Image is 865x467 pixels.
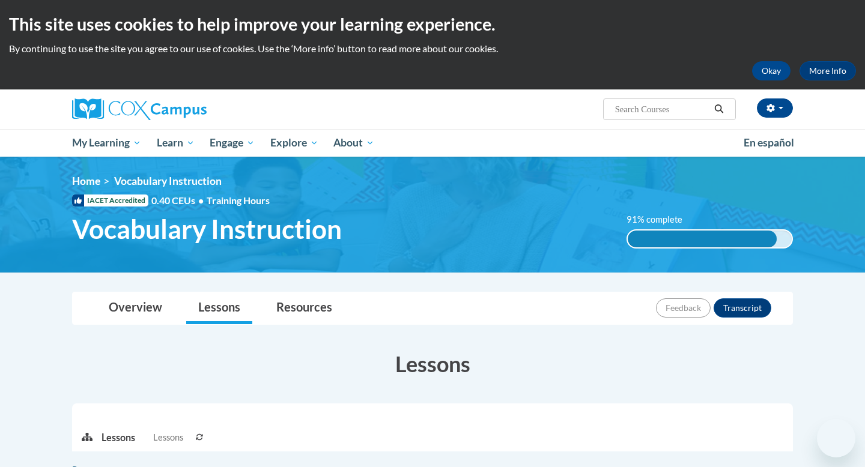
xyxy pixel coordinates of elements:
[153,431,183,444] span: Lessons
[72,194,148,206] span: IACET Accredited
[186,292,252,324] a: Lessons
[72,349,793,379] h3: Lessons
[264,292,344,324] a: Resources
[72,213,342,245] span: Vocabulary Instruction
[202,129,263,157] a: Engage
[656,298,711,318] button: Feedback
[151,194,207,207] span: 0.40 CEUs
[627,213,696,226] label: 91% complete
[102,431,135,444] p: Lessons
[198,194,204,206] span: •
[210,136,255,150] span: Engage
[744,136,794,149] span: En español
[64,129,149,157] a: My Learning
[9,12,856,36] h2: This site uses cookies to help improve your learning experience.
[714,298,771,318] button: Transcript
[333,136,374,150] span: About
[614,102,710,116] input: Search Courses
[326,129,383,157] a: About
[72,98,207,120] img: Cox Campus
[800,61,856,80] a: More Info
[270,136,318,150] span: Explore
[628,230,777,247] div: 91% complete
[817,419,855,457] iframe: Button to launch messaging window
[72,98,300,120] a: Cox Campus
[157,136,195,150] span: Learn
[72,136,141,150] span: My Learning
[149,129,202,157] a: Learn
[736,130,802,155] a: En español
[114,175,222,187] span: Vocabulary Instruction
[263,129,326,157] a: Explore
[757,98,793,118] button: Account Settings
[72,175,100,187] a: Home
[97,292,174,324] a: Overview
[207,194,270,206] span: Training Hours
[54,129,811,157] div: Main menu
[9,42,856,55] p: By continuing to use the site you agree to our use of cookies. Use the ‘More info’ button to read...
[752,61,791,80] button: Okay
[710,102,728,116] button: Search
